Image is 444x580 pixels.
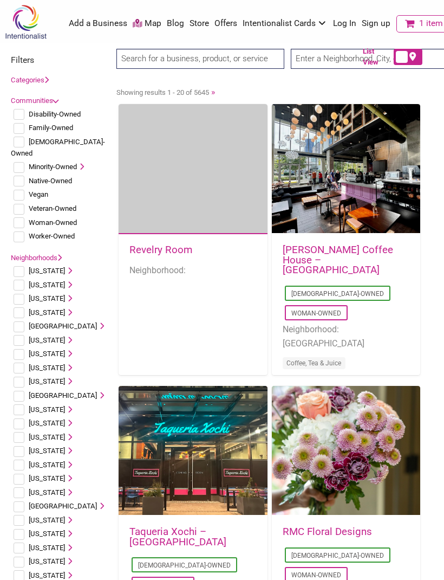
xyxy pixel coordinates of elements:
[29,336,65,344] span: [US_STATE]
[29,377,65,385] span: [US_STATE]
[133,18,161,30] a: Map
[11,96,57,105] a: Communities
[29,405,65,414] span: [US_STATE]
[419,20,443,28] span: 1 item
[29,218,77,227] span: Woman-Owned
[116,88,209,96] span: Showing results 1 - 20 of 5645
[11,55,106,65] h3: Filters
[283,526,372,538] a: RMC Floral Designs
[29,516,65,524] span: [US_STATE]
[362,18,390,30] a: Sign up
[29,447,65,455] span: [US_STATE]
[29,281,65,289] span: [US_STATE]
[11,138,105,158] span: [DEMOGRAPHIC_DATA]-Owned
[138,562,231,569] a: [DEMOGRAPHIC_DATA]-Owned
[211,87,215,97] a: »
[116,49,284,69] input: Search for a business, product, or service
[190,18,209,30] a: Store
[11,76,49,84] a: Categories
[29,350,65,358] span: [US_STATE]
[129,526,226,548] a: Taqueria Xochi – [GEOGRAPHIC_DATA]
[29,557,65,565] span: [US_STATE]
[286,359,341,367] a: Coffee, Tea & Juice
[29,530,65,538] span: [US_STATE]
[29,322,97,330] span: [GEOGRAPHIC_DATA]
[243,18,328,30] a: Intentionalist Cards
[129,244,192,256] a: Revelry Room
[29,364,65,372] span: [US_STATE]
[167,18,184,30] a: Blog
[29,232,75,240] span: Worker-Owned
[29,308,65,317] span: [US_STATE]
[333,18,356,30] a: Log In
[291,290,384,298] a: [DEMOGRAPHIC_DATA]-Owned
[29,294,65,302] span: [US_STATE]
[363,46,394,67] span: List View
[29,110,81,118] span: Disability-Owned
[129,263,257,278] li: Neighborhood:
[283,244,393,276] a: [PERSON_NAME] Coffee House – [GEOGRAPHIC_DATA]
[29,488,65,497] span: [US_STATE]
[29,204,76,212] span: Veteran-Owned
[214,18,237,30] a: Offers
[291,310,341,317] a: Woman-Owned
[29,190,48,198] span: Vegan
[11,254,62,262] a: Neighborhoods
[29,163,77,171] span: Minority-Owned
[29,433,65,441] span: [US_STATE]
[29,177,72,185] span: Native-Owned
[29,461,65,469] span: [US_STATE]
[29,544,65,552] span: [US_STATE]
[405,18,417,29] i: Cart
[29,391,97,399] span: [GEOGRAPHIC_DATA]
[29,474,65,482] span: [US_STATE]
[291,571,341,579] a: Woman-Owned
[29,267,65,275] span: [US_STATE]
[283,323,410,350] li: Neighborhood: [GEOGRAPHIC_DATA]
[29,502,97,510] span: [GEOGRAPHIC_DATA]
[29,419,65,427] span: [US_STATE]
[29,124,73,132] span: Family-Owned
[69,18,127,30] a: Add a Business
[29,571,65,579] span: [US_STATE]
[291,552,384,559] a: [DEMOGRAPHIC_DATA]-Owned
